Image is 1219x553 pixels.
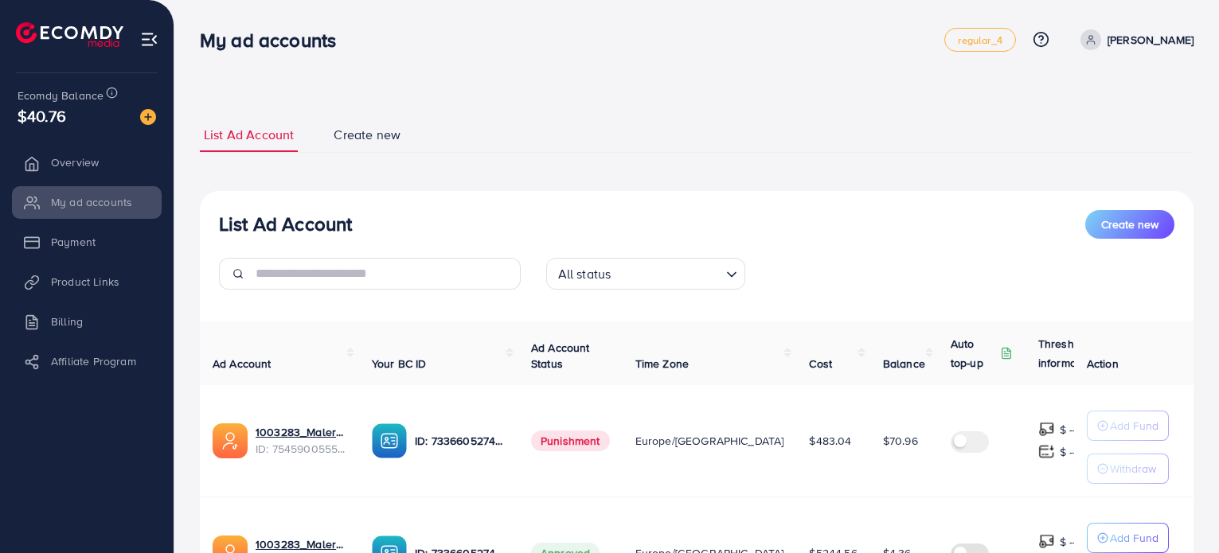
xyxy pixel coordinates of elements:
[1087,454,1169,484] button: Withdraw
[372,423,407,458] img: ic-ba-acc.ded83a64.svg
[1087,356,1119,372] span: Action
[1110,459,1156,478] p: Withdraw
[555,263,615,286] span: All status
[18,88,104,103] span: Ecomdy Balance
[213,423,248,458] img: ic-ads-acc.e4c84228.svg
[1060,420,1080,439] p: $ ---
[635,433,784,449] span: Europe/[GEOGRAPHIC_DATA]
[1108,30,1194,49] p: [PERSON_NAME]
[958,35,1002,45] span: regular_4
[16,22,123,47] img: logo
[1060,442,1080,461] p: $ ---
[1038,443,1055,460] img: top-up amount
[334,126,400,144] span: Create new
[1074,29,1194,50] a: [PERSON_NAME]
[256,424,346,440] a: 1003283_Malerno 2_1756917040219
[140,109,156,125] img: image
[635,356,689,372] span: Time Zone
[944,28,1015,52] a: regular_4
[531,340,590,372] span: Ad Account Status
[1110,528,1158,547] p: Add Fund
[415,431,506,450] p: ID: 7336605274432061441
[1038,533,1055,550] img: top-up amount
[204,126,294,144] span: List Ad Account
[1101,216,1158,232] span: Create new
[883,356,925,372] span: Balance
[883,433,918,449] span: $70.96
[256,441,346,457] span: ID: 7545900555840094216
[951,334,997,372] p: Auto top-up
[1038,334,1116,372] p: Threshold information
[809,433,851,449] span: $483.04
[256,536,346,552] a: 1003283_Malerno_1708347095877
[219,212,352,236] h3: List Ad Account
[1087,523,1169,553] button: Add Fund
[615,259,719,286] input: Search for option
[1038,421,1055,438] img: top-up amount
[1110,416,1158,435] p: Add Fund
[140,30,158,49] img: menu
[1060,532,1080,551] p: $ ---
[531,430,610,451] span: Punishment
[213,356,272,372] span: Ad Account
[18,104,66,127] span: $40.76
[546,258,745,290] div: Search for option
[1087,411,1169,441] button: Add Fund
[200,29,349,52] h3: My ad accounts
[809,356,832,372] span: Cost
[1085,210,1174,239] button: Create new
[372,356,427,372] span: Your BC ID
[256,424,346,457] div: <span class='underline'>1003283_Malerno 2_1756917040219</span></br>7545900555840094216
